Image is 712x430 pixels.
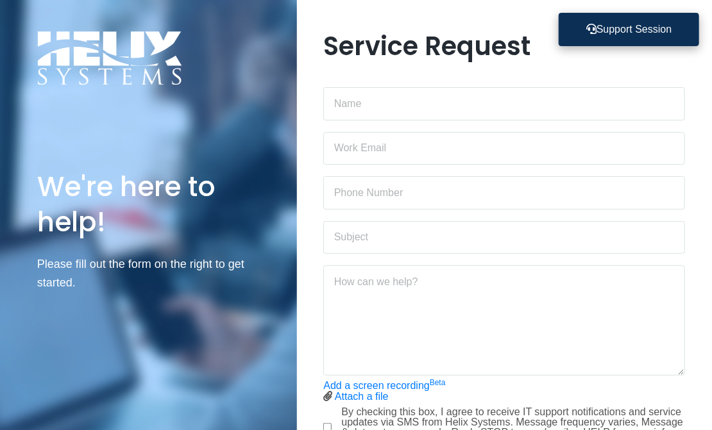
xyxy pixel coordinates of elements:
a: Attach a file [335,391,389,402]
p: Please fill out the form on the right to get started. [37,255,260,292]
input: Work Email [323,132,685,165]
input: Subject [323,221,685,254]
h1: Service Request [323,31,685,62]
input: Name [323,87,685,120]
a: Add a screen recordingBeta [323,380,445,391]
input: Phone Number [323,176,685,210]
button: Support Session [559,13,699,46]
img: Logo [37,31,182,85]
sup: Beta [430,378,446,387]
h1: We're here to help! [37,169,260,240]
